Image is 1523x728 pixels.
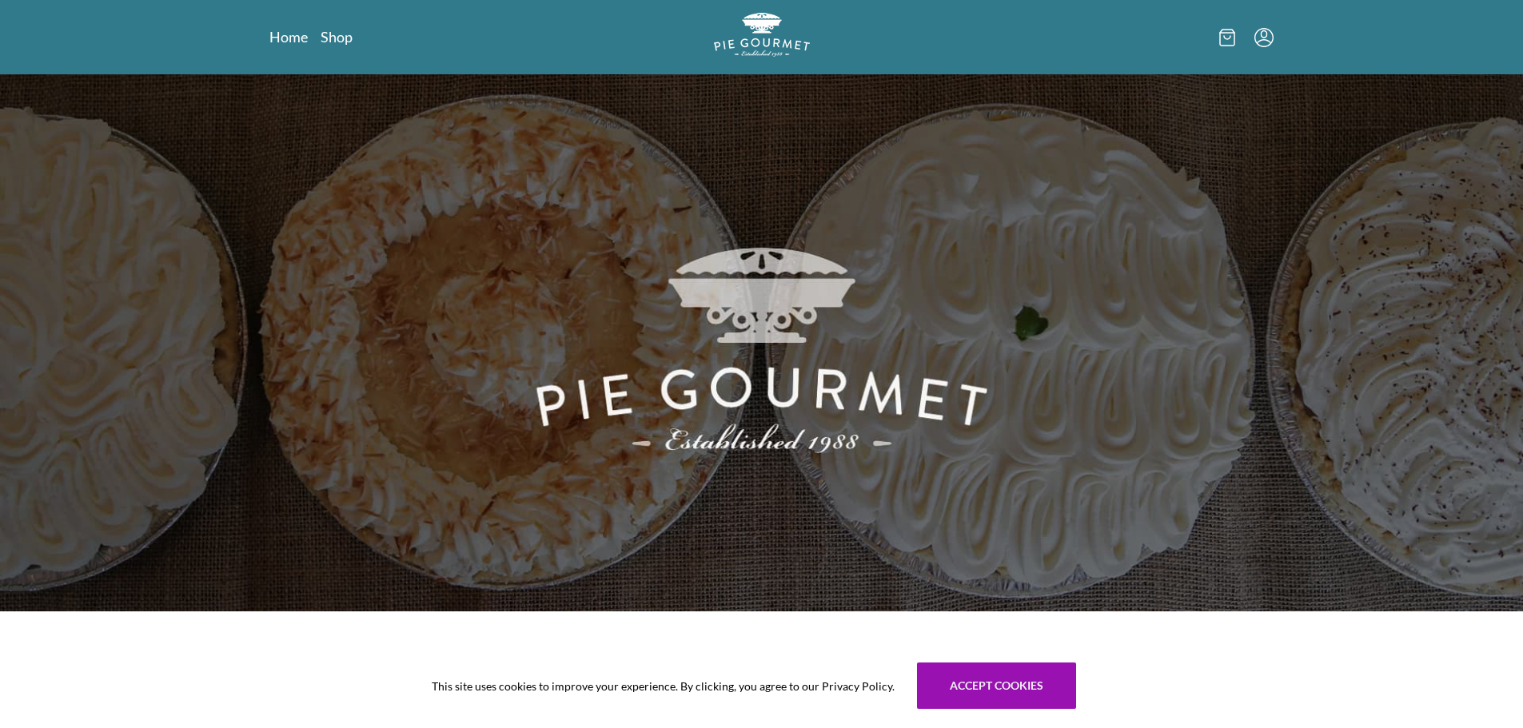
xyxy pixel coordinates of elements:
img: logo [714,13,810,57]
a: Home [269,27,308,46]
span: This site uses cookies to improve your experience. By clicking, you agree to our Privacy Policy. [432,678,895,694]
button: Accept cookies [917,662,1076,709]
button: Menu [1254,28,1274,47]
a: Logo [714,13,810,62]
a: Shop [321,27,353,46]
